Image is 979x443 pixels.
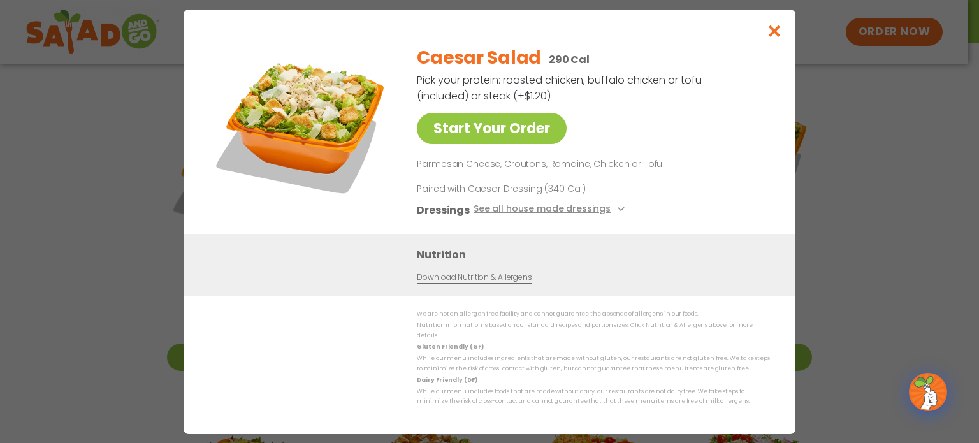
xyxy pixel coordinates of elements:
[910,374,946,410] img: wpChatIcon
[417,343,483,351] strong: Gluten Friendly (GF)
[417,45,541,71] h2: Caesar Salad
[417,354,770,374] p: While our menu includes ingredients that are made without gluten, our restaurants are not gluten ...
[417,271,532,283] a: Download Nutrition & Allergens
[417,157,765,172] p: Parmesan Cheese, Croutons, Romaine, Chicken or Tofu
[474,201,628,217] button: See all house made dressings
[417,309,770,319] p: We are not an allergen free facility and cannot guarantee the absence of allergens in our foods.
[417,182,653,195] p: Paired with Caesar Dressing (340 Cal)
[417,375,477,383] strong: Dairy Friendly (DF)
[754,10,795,52] button: Close modal
[417,387,770,407] p: While our menu includes foods that are made without dairy, our restaurants are not dairy free. We...
[417,246,776,262] h3: Nutrition
[417,201,470,217] h3: Dressings
[549,52,590,68] p: 290 Cal
[212,35,391,214] img: Featured product photo for Caesar Salad
[417,113,567,144] a: Start Your Order
[417,72,704,104] p: Pick your protein: roasted chicken, buffalo chicken or tofu (included) or steak (+$1.20)
[417,321,770,340] p: Nutrition information is based on our standard recipes and portion sizes. Click Nutrition & Aller...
